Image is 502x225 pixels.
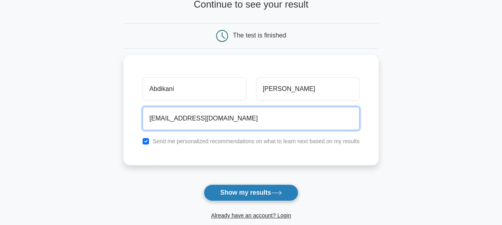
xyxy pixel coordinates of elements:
[143,107,359,130] input: Email
[204,184,298,201] button: Show my results
[233,32,286,39] div: The test is finished
[143,77,246,101] input: First name
[211,212,291,219] a: Already have an account? Login
[256,77,359,101] input: Last name
[153,138,359,144] label: Send me personalized recommendations on what to learn next based on my results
